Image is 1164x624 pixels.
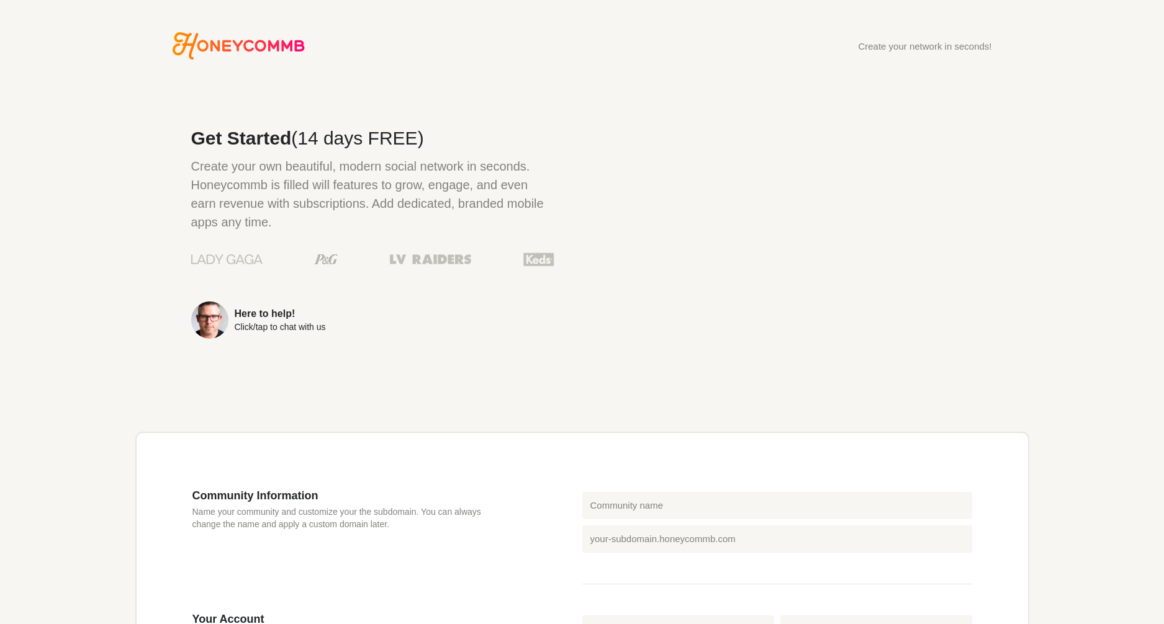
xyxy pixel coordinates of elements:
input: Community name [582,492,972,519]
div: Create your network in seconds! [858,42,991,51]
img: Sean [191,301,228,339]
div: Click/tap to chat with us [235,323,326,331]
h2: Get Started [191,129,554,148]
input: your-subdomain.honeycommb.com [582,525,972,553]
p: Name your community and customize your the subdomain. You can always change the name and apply a ... [192,506,508,530]
h3: Community Information [192,489,508,502]
img: Lady Gaga [191,250,263,269]
a: Go to Honeycommb homepage [173,32,305,60]
img: Keds [523,251,554,267]
p: Create your own beautiful, modern social network in seconds. Honeycommb is filled will features t... [191,157,554,231]
img: Procter & Gamble [315,254,338,264]
img: Las Vegas Raiders [390,254,471,264]
svg: Honeycommb [173,32,305,60]
span: (14 days FREE) [291,128,423,148]
a: Here to help!Click/tap to chat with us [191,301,554,339]
div: Here to help! [235,309,326,319]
